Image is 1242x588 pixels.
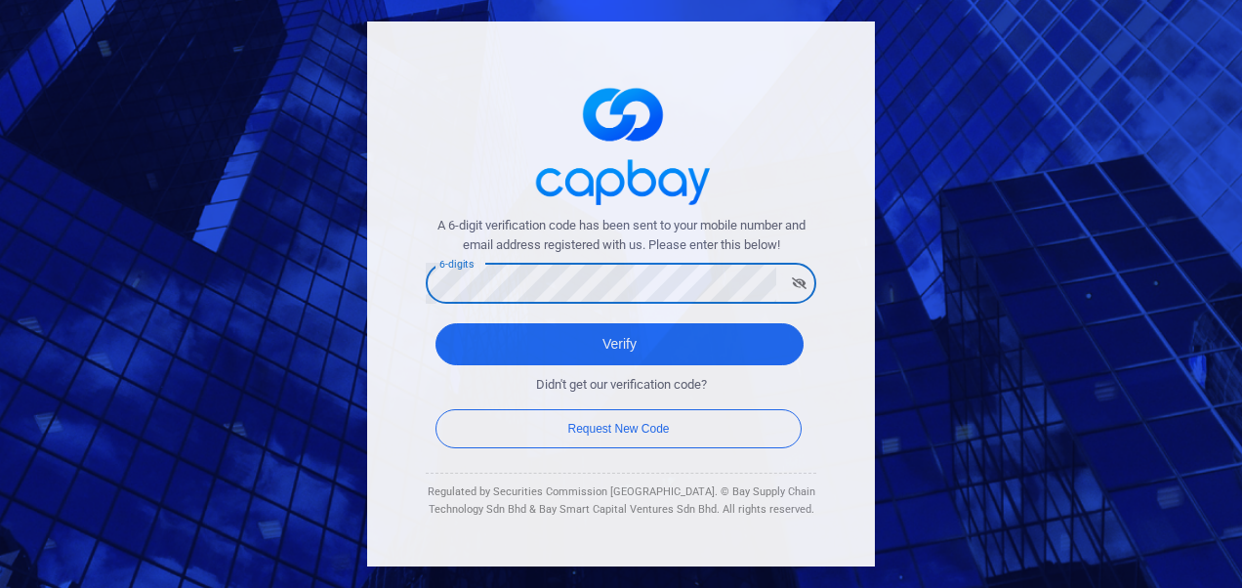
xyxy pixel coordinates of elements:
[435,323,804,365] button: Verify
[523,70,719,216] img: logo
[426,483,816,518] div: Regulated by Securities Commission [GEOGRAPHIC_DATA]. © Bay Supply Chain Technology Sdn Bhd & Bay...
[435,409,802,448] button: Request New Code
[426,216,816,257] span: A 6-digit verification code has been sent to your mobile number and email address registered with...
[439,257,474,272] label: 6-digits
[536,375,707,396] span: Didn't get our verification code?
